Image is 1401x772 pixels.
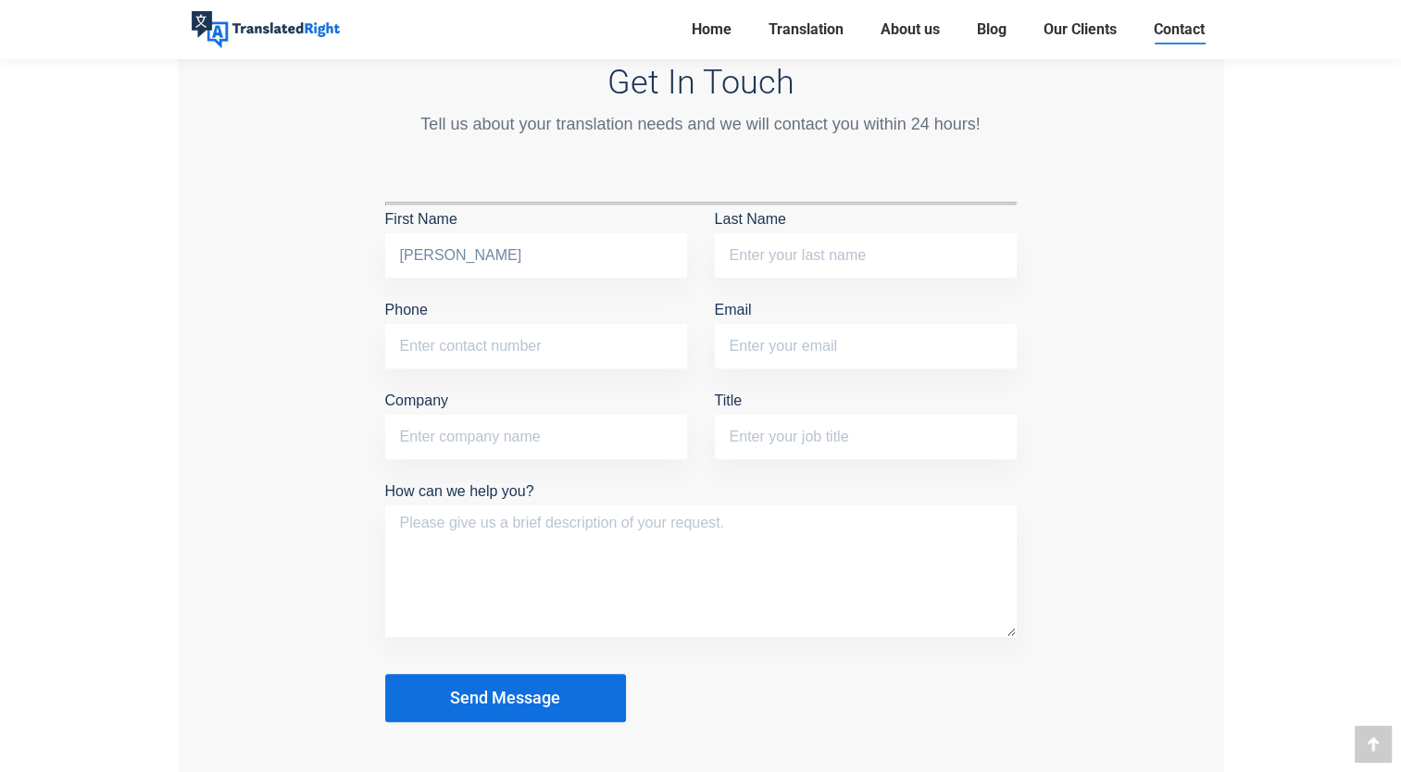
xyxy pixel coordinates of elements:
[385,415,687,459] input: Company
[385,211,687,263] label: First Name
[715,233,1017,278] input: Last Name
[971,17,1012,43] a: Blog
[715,392,1017,444] label: Title
[385,674,626,722] button: Send Message
[1154,20,1205,39] span: Contact
[385,63,1017,102] h3: Get In Touch
[769,20,844,39] span: Translation
[715,324,1017,368] input: Email
[977,20,1007,39] span: Blog
[192,11,340,48] img: Translated Right
[385,483,1017,527] label: How can we help you?
[686,17,737,43] a: Home
[1148,17,1210,43] a: Contact
[450,689,560,707] span: Send Message
[385,111,1017,137] div: Tell us about your translation needs and we will contact you within 24 hours!
[881,20,940,39] span: About us
[1038,17,1122,43] a: Our Clients
[1044,20,1117,39] span: Our Clients
[692,20,732,39] span: Home
[715,415,1017,459] input: Title
[385,202,1017,722] form: Contact form
[715,302,1017,354] label: Email
[715,211,1017,263] label: Last Name
[385,302,687,354] label: Phone
[385,233,687,278] input: First Name
[385,392,687,444] label: Company
[385,324,687,368] input: Phone
[763,17,849,43] a: Translation
[875,17,945,43] a: About us
[385,505,1017,637] textarea: How can we help you?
